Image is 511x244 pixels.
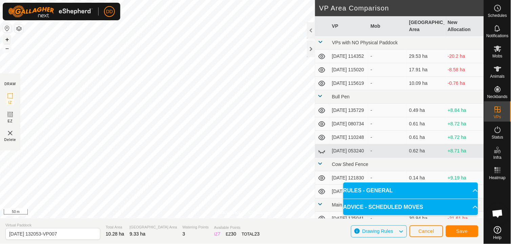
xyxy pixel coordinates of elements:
[214,225,260,230] span: Available Points
[343,199,478,215] p-accordion-header: ADVICE - SCHEDULED MOVES
[445,131,484,144] td: +8.72 ha
[218,231,221,237] span: 7
[242,230,260,238] div: TOTAL
[329,185,368,198] td: [DATE] 132053
[8,119,13,124] span: EZ
[106,8,113,15] span: DD
[407,16,445,36] th: [GEOGRAPHIC_DATA] Area
[445,144,484,158] td: +8.71 ha
[343,203,423,211] span: ADVICE - SCHEDULED MOVES
[488,203,508,224] div: Open chat
[371,174,404,181] div: -
[407,144,445,158] td: 0.62 ha
[456,228,468,234] span: Save
[407,63,445,77] td: 17.91 ha
[332,202,357,208] span: Main Fence
[445,104,484,117] td: +8.84 ha
[332,162,368,167] span: Cow Shed Fence
[343,182,478,199] p-accordion-header: RULES - GENERAL
[8,5,93,18] img: Gallagher Logo
[332,40,398,45] span: VPs with NO Physical Paddock
[487,95,508,99] span: Neckbands
[343,187,393,195] span: RULES - GENERAL
[446,225,478,237] button: Save
[3,24,11,32] button: Reset Map
[371,66,404,73] div: -
[407,171,445,185] td: 0.14 ha
[371,215,404,222] div: -
[407,131,445,144] td: 0.61 ha
[329,50,368,63] td: [DATE] 114352
[106,224,124,230] span: Total Area
[371,80,404,87] div: -
[371,107,404,114] div: -
[8,100,12,105] span: IZ
[332,94,350,99] span: Bull Pen
[362,228,393,234] span: Drawing Rules
[249,210,269,216] a: Contact Us
[368,16,407,36] th: Mob
[445,63,484,77] td: -8.58 ha
[492,135,503,139] span: Status
[410,225,443,237] button: Cancel
[371,120,404,127] div: -
[445,171,484,185] td: +9.19 ha
[254,231,260,237] span: 23
[3,35,11,44] button: +
[106,231,124,237] span: 10.28 ha
[4,81,16,87] div: DRAW
[445,16,484,36] th: New Allocation
[329,144,368,158] td: [DATE] 053240
[329,77,368,90] td: [DATE] 115619
[329,212,368,225] td: [DATE] 125041
[183,231,185,237] span: 3
[407,77,445,90] td: 10.09 ha
[489,176,506,180] span: Heatmap
[329,16,368,36] th: VP
[445,50,484,63] td: -20.2 ha
[15,25,23,33] button: Map Layers
[371,147,404,154] div: -
[493,54,503,58] span: Mobs
[329,131,368,144] td: [DATE] 110248
[407,104,445,117] td: 0.49 ha
[487,34,509,38] span: Notifications
[4,137,16,142] span: Delete
[407,212,445,225] td: 30.94 ha
[371,53,404,60] div: -
[490,74,505,78] span: Animals
[445,77,484,90] td: -0.76 ha
[6,129,14,137] img: VP
[418,228,434,234] span: Cancel
[5,222,100,228] span: Virtual Paddock
[329,171,368,185] td: [DATE] 121830
[445,212,484,225] td: -21.61 ha
[319,4,484,12] h2: VP Area Comparison
[3,44,11,52] button: –
[329,63,368,77] td: [DATE] 115020
[445,117,484,131] td: +8.72 ha
[329,117,368,131] td: [DATE] 080734
[226,230,236,238] div: EZ
[130,224,177,230] span: [GEOGRAPHIC_DATA] Area
[214,230,220,238] div: IZ
[493,155,502,160] span: Infra
[130,231,146,237] span: 9.33 ha
[329,104,368,117] td: [DATE] 135729
[183,224,209,230] span: Watering Points
[493,236,502,240] span: Help
[407,117,445,131] td: 0.61 ha
[484,223,511,242] a: Help
[494,115,501,119] span: VPs
[407,50,445,63] td: 29.53 ha
[231,231,237,237] span: 30
[488,14,507,18] span: Schedules
[371,134,404,141] div: -
[215,210,241,216] a: Privacy Policy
